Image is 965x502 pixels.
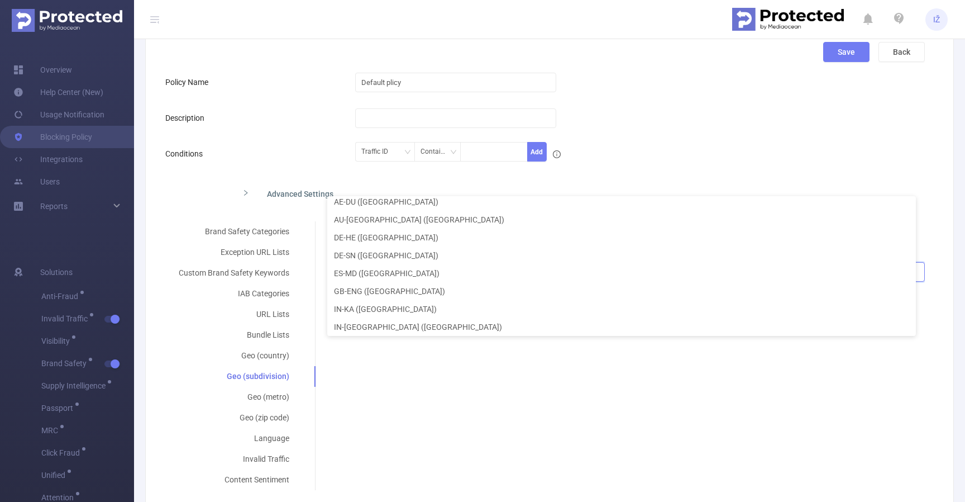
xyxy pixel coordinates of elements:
[165,325,303,345] div: Bundle Lists
[421,143,455,161] div: Contains
[327,211,916,229] li: AU-[GEOGRAPHIC_DATA] ([GEOGRAPHIC_DATA])
[165,470,303,490] div: Content Sentiment
[327,282,916,300] li: GB-ENG ([GEOGRAPHIC_DATA])
[902,234,909,241] i: icon: check
[165,149,208,158] label: Conditions
[902,270,909,277] i: icon: check
[450,149,457,157] i: icon: down
[13,81,103,103] a: Help Center (New)
[41,359,90,367] span: Brand Safety
[40,261,73,283] span: Solutions
[902,324,909,330] i: icon: check
[327,229,916,247] li: DE-HE ([GEOGRAPHIC_DATA])
[327,247,916,264] li: DE-SN ([GEOGRAPHIC_DATA])
[233,181,689,205] div: icon: rightAdvanced Settings
[41,471,69,479] span: Unified
[902,198,909,205] i: icon: check
[902,288,909,295] i: icon: check
[41,494,78,501] span: Attention
[361,143,396,161] div: Traffic ID
[165,304,303,325] div: URL Lists
[165,78,214,87] label: Policy Name
[41,449,84,457] span: Click Fraud
[902,216,909,223] i: icon: check
[902,252,909,259] i: icon: check
[41,337,74,345] span: Visibility
[327,264,916,282] li: ES-MD ([GEOGRAPHIC_DATA])
[165,113,210,122] label: Description
[327,300,916,318] li: IN-KA ([GEOGRAPHIC_DATA])
[527,142,547,162] button: Add
[327,318,916,336] li: IN-[GEOGRAPHIC_DATA] ([GEOGRAPHIC_DATA])
[902,306,909,312] i: icon: check
[41,292,82,300] span: Anti-Fraud
[553,150,561,158] i: icon: info-circle
[165,449,303,470] div: Invalid Traffic
[41,404,77,412] span: Passport
[13,148,83,171] a: Integrations
[13,126,92,148] a: Blocking Policy
[13,171,60,193] a: Users
[165,345,303,366] div: Geo (country)
[41,427,62,434] span: MRC
[404,149,411,157] i: icon: down
[12,9,122,32] img: Protected Media
[13,103,104,126] a: Usage Notification
[165,221,303,242] div: Brand Safety Categories
[165,242,303,263] div: Exception URL Lists
[40,195,68,217] a: Reports
[165,408,303,428] div: Geo (zip code)
[242,190,249,196] i: icon: right
[878,42,925,62] button: Back
[165,283,303,304] div: IAB Categories
[165,428,303,449] div: Language
[41,315,92,323] span: Invalid Traffic
[933,8,940,31] span: IŽ
[165,366,303,387] div: Geo (subdivision)
[41,382,109,390] span: Supply Intelligence
[40,202,68,211] span: Reports
[165,387,303,408] div: Geo (metro)
[327,193,916,211] li: AE-DU ([GEOGRAPHIC_DATA])
[13,59,72,81] a: Overview
[823,42,870,62] button: Save
[165,263,303,283] div: Custom Brand Safety Keywords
